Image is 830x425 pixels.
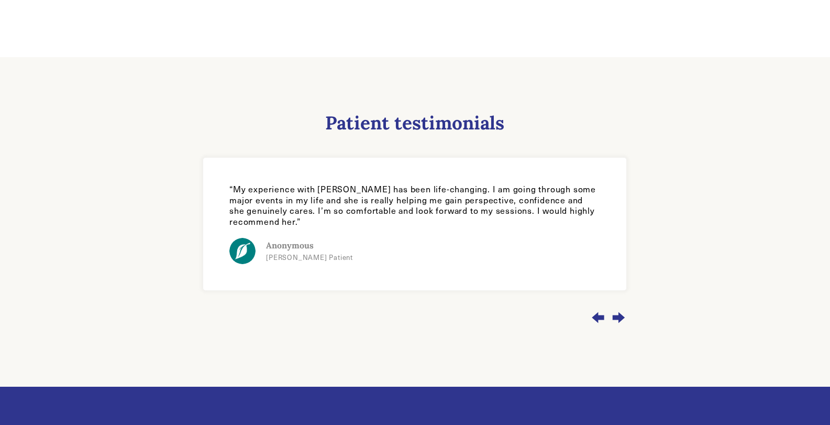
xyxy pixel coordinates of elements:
[266,254,353,262] p: [PERSON_NAME] Patient
[198,112,632,135] h3: Patient testimonials
[590,303,606,332] div: Previous slide
[266,241,353,251] h3: Anonymous
[229,184,600,227] p: “My experience with [PERSON_NAME] has been life-changing. I am going through some major events in...
[610,303,627,332] div: Next slide
[229,238,256,264] img: IvyLane-whiteLeaf-greenCircle.png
